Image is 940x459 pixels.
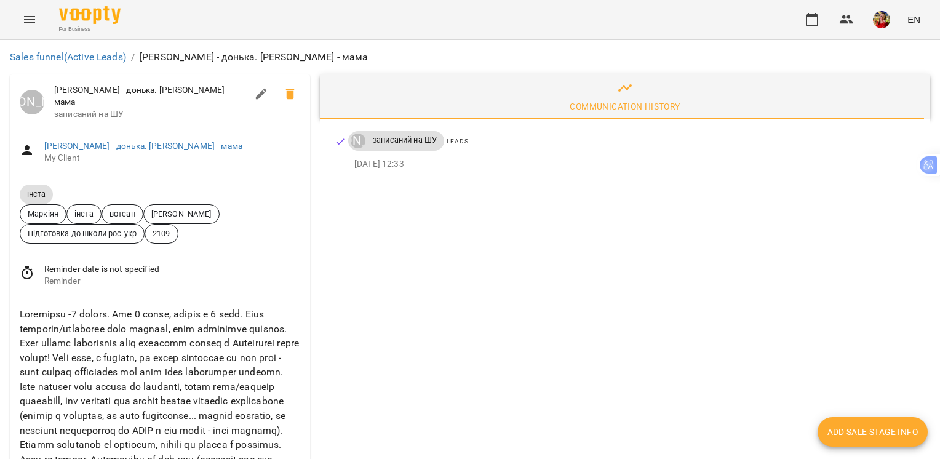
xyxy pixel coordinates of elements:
[20,189,53,199] span: інста
[354,158,910,170] p: [DATE] 12:33
[140,50,368,65] p: [PERSON_NAME] - донька. [PERSON_NAME] - мама
[907,13,920,26] span: EN
[348,134,365,148] a: [PERSON_NAME]
[44,263,300,276] span: Reminder date is not specified
[20,90,44,114] a: [PERSON_NAME]
[818,417,928,447] button: Add Sale Stage info
[10,51,126,63] a: Sales funnel(Active Leads)
[44,141,242,151] a: [PERSON_NAME] - донька. [PERSON_NAME] - мама
[365,135,444,146] span: записаний на ШУ
[54,84,247,108] span: [PERSON_NAME] - донька. [PERSON_NAME] - мама
[827,425,918,439] span: Add Sale Stage info
[447,138,468,145] span: Leads
[873,11,890,28] img: 5e634735370bbb5983f79fa1b5928c88.png
[20,90,44,114] div: Луцук Маркіян
[20,228,144,239] span: Підготовка до школи рос-укр
[10,50,930,65] nav: breadcrumb
[15,5,44,34] button: Menu
[44,152,300,164] span: My Client
[67,208,101,220] span: інста
[20,208,66,220] span: Маркіян
[351,134,365,148] div: Луцук Маркіян
[902,8,925,31] button: EN
[131,50,135,65] li: /
[144,208,219,220] span: [PERSON_NAME]
[59,25,121,33] span: For Business
[145,228,178,239] span: 2109
[102,208,143,220] span: вотсап
[54,108,247,121] span: записаний на ШУ
[59,6,121,24] img: Voopty Logo
[44,275,300,287] span: Reminder
[570,99,680,114] div: Communication History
